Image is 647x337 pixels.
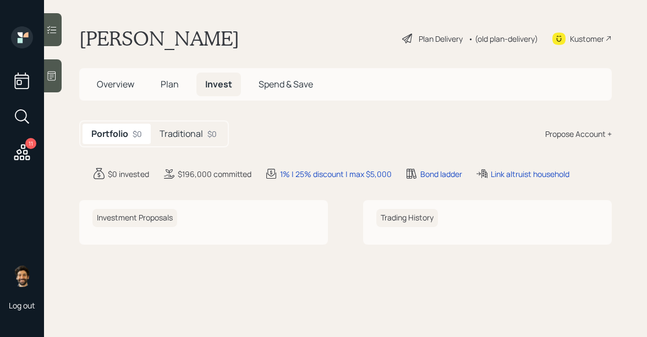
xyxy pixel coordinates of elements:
span: Plan [161,78,179,90]
div: • (old plan-delivery) [468,33,538,45]
div: $196,000 committed [178,168,251,180]
h5: Traditional [160,129,203,139]
span: Invest [205,78,232,90]
div: 11 [25,138,36,149]
div: $0 [133,128,142,140]
div: $0 [207,128,217,140]
img: eric-schwartz-headshot.png [11,265,33,287]
h1: [PERSON_NAME] [79,26,239,51]
div: Bond ladder [420,168,462,180]
div: Propose Account + [545,128,612,140]
span: Spend & Save [259,78,313,90]
h6: Trading History [376,209,438,227]
div: Link altruist household [491,168,569,180]
div: Kustomer [570,33,604,45]
div: Plan Delivery [419,33,463,45]
div: $0 invested [108,168,149,180]
div: Log out [9,300,35,311]
span: Overview [97,78,134,90]
h6: Investment Proposals [92,209,177,227]
div: 1% | 25% discount | max $5,000 [280,168,392,180]
h5: Portfolio [91,129,128,139]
